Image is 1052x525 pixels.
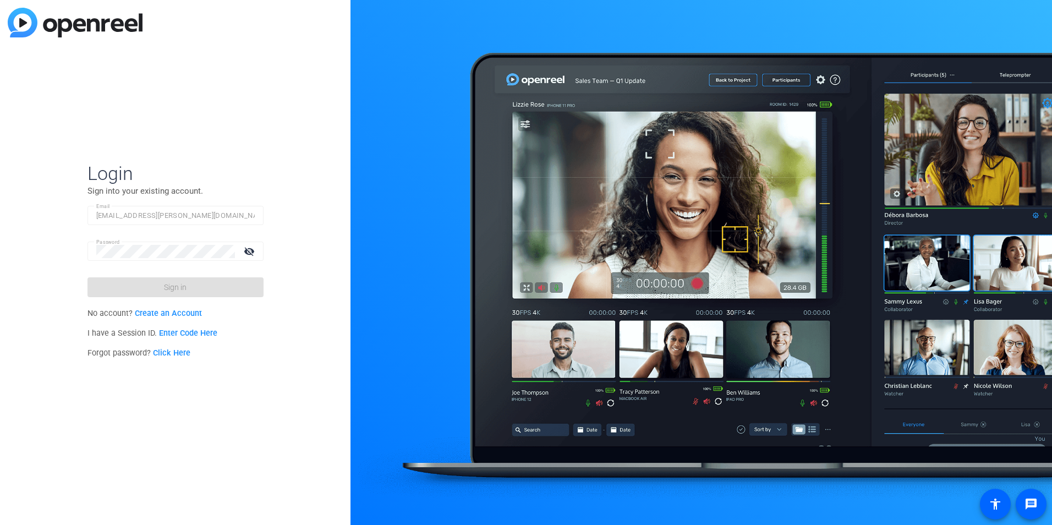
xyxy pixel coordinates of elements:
mat-icon: accessibility [989,497,1002,511]
span: I have a Session ID. [87,329,218,338]
input: Enter Email Address [96,209,255,222]
img: blue-gradient.svg [8,8,143,37]
mat-label: Password [96,239,120,245]
p: Sign into your existing account. [87,185,264,197]
a: Click Here [153,348,190,358]
span: Forgot password? [87,348,191,358]
mat-icon: visibility_off [237,243,264,259]
span: No account? [87,309,202,318]
mat-label: Email [96,203,110,209]
mat-icon: message [1024,497,1038,511]
a: Enter Code Here [159,329,217,338]
span: Login [87,162,264,185]
a: Create an Account [135,309,202,318]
